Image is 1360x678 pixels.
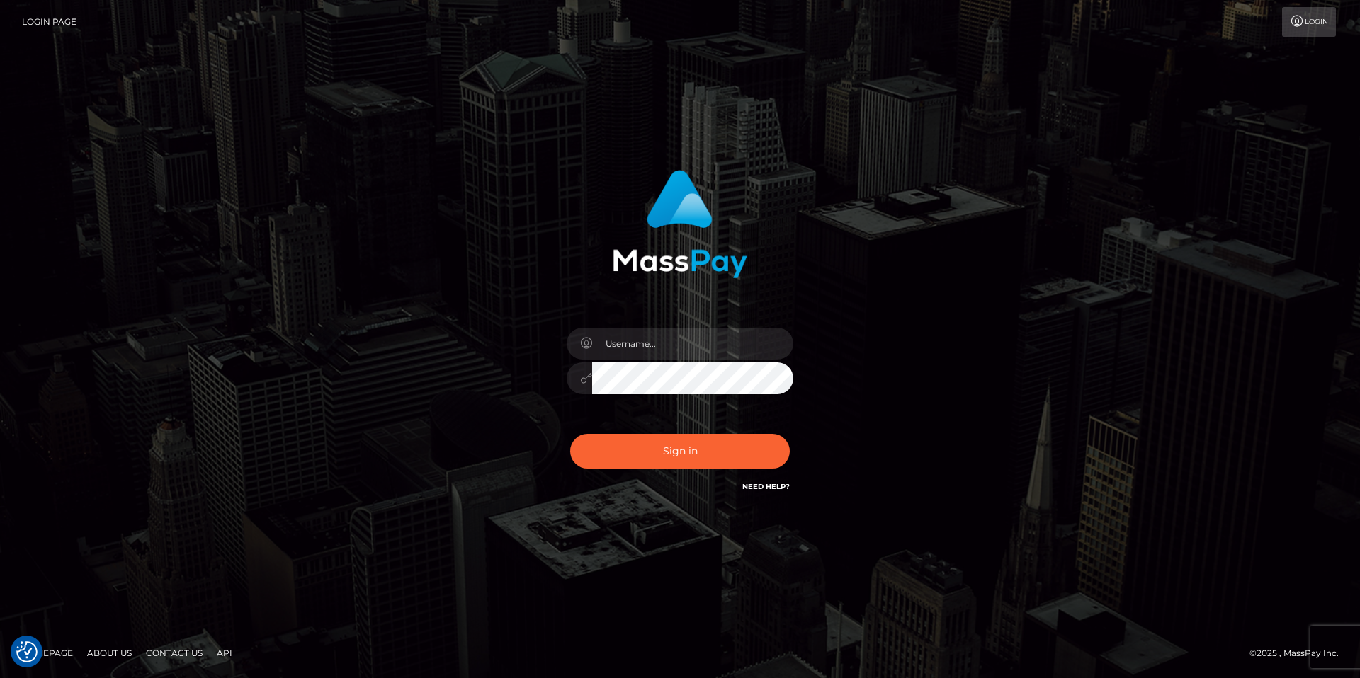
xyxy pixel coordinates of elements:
[1282,7,1336,37] a: Login
[613,170,747,278] img: MassPay Login
[16,641,38,662] button: Consent Preferences
[742,482,790,491] a: Need Help?
[81,642,137,664] a: About Us
[570,434,790,469] button: Sign in
[16,642,79,664] a: Homepage
[140,642,208,664] a: Contact Us
[592,328,793,360] input: Username...
[211,642,238,664] a: API
[1249,645,1349,661] div: © 2025 , MassPay Inc.
[22,7,76,37] a: Login Page
[16,641,38,662] img: Revisit consent button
